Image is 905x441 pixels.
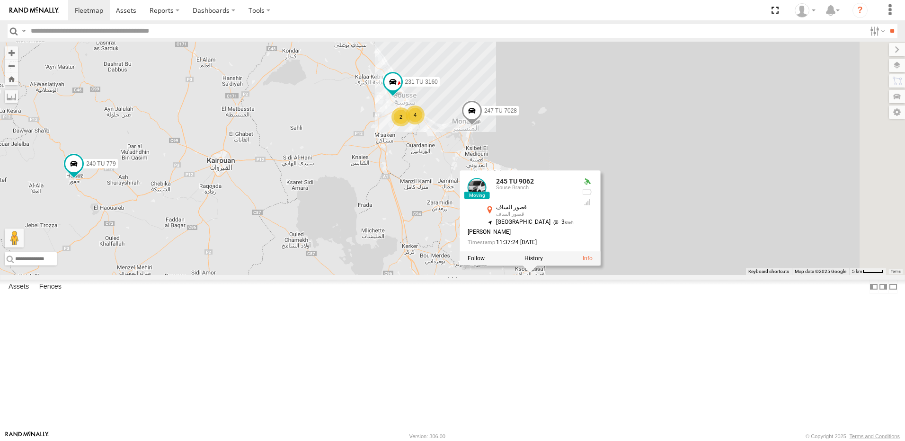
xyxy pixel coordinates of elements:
label: Map Settings [889,106,905,119]
label: Measure [5,90,18,103]
div: Version: 306.00 [409,433,445,439]
span: [GEOGRAPHIC_DATA] [496,219,550,225]
button: Zoom in [5,46,18,59]
img: rand-logo.svg [9,7,59,14]
div: Date/time of location update [468,239,574,246]
a: Visit our Website [5,432,49,441]
span: 3 [550,219,574,225]
div: قصور الساف [496,204,574,211]
button: Zoom Home [5,72,18,85]
div: Nejah Benkhalifa [791,3,819,18]
label: Fences [35,280,66,293]
span: 240 TU 779 [86,160,116,167]
button: Zoom out [5,59,18,72]
button: Map Scale: 5 km per 40 pixels [849,268,886,275]
div: 2 [391,107,410,126]
span: Map data ©2025 Google [795,269,846,274]
label: Hide Summary Table [888,280,898,293]
button: Drag Pegman onto the map to open Street View [5,229,24,247]
label: Realtime tracking of Asset [468,255,485,262]
div: Souse Branch [496,185,574,191]
div: © Copyright 2025 - [806,433,900,439]
i: ? [852,3,868,18]
div: No battery health information received from this device. [581,188,593,196]
label: Search Query [20,24,27,38]
span: 231 TU 3160 [405,79,438,85]
a: Terms and Conditions [850,433,900,439]
div: 4 [406,106,425,124]
div: قصور الساف [496,212,574,217]
label: Dock Summary Table to the Left [869,280,878,293]
div: [PERSON_NAME] [468,229,574,235]
label: Dock Summary Table to the Right [878,280,888,293]
a: 245 TU 9062 [496,177,534,185]
a: View Asset Details [583,255,593,262]
label: Search Filter Options [866,24,887,38]
span: 247 TU 7028 [484,107,517,114]
label: View Asset History [524,255,543,262]
div: GSM Signal = 4 [581,198,593,206]
button: Keyboard shortcuts [748,268,789,275]
a: View Asset Details [468,178,487,197]
span: 5 km [852,269,862,274]
label: Assets [4,280,34,293]
div: Valid GPS Fix [581,178,593,185]
a: Terms (opens in new tab) [891,270,901,273]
